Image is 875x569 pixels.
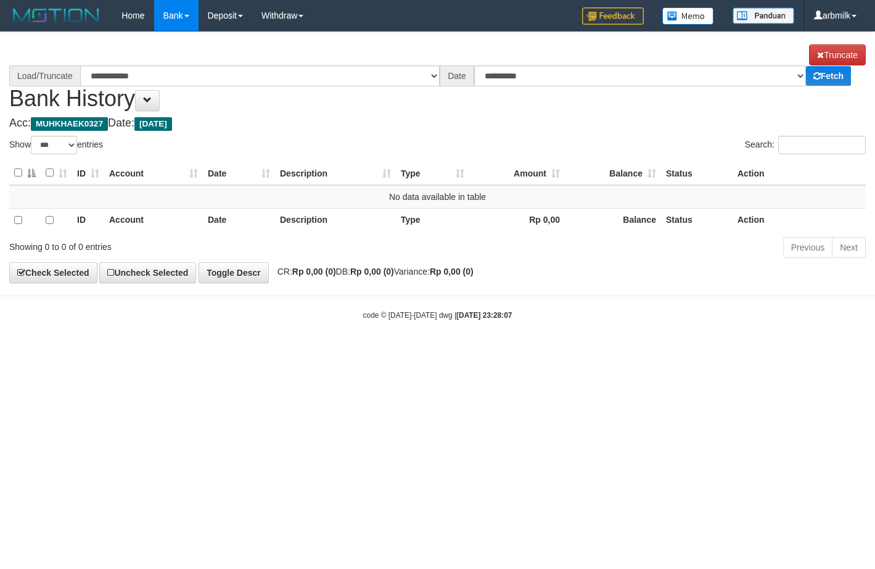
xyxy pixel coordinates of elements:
a: Fetch [806,66,851,86]
span: [DATE] [134,117,172,131]
h1: Bank History [9,44,866,111]
img: Feedback.jpg [582,7,644,25]
th: Amount: activate to sort column ascending [469,161,565,185]
strong: Rp 0,00 (0) [350,267,394,276]
th: Status [661,161,733,185]
a: Uncheck Selected [99,262,196,283]
strong: [DATE] 23:28:07 [456,311,512,320]
div: Date [440,65,474,86]
th: Account [104,208,203,232]
th: Balance: activate to sort column ascending [565,161,661,185]
a: Toggle Descr [199,262,269,283]
div: Showing 0 to 0 of 0 entries [9,236,355,253]
span: CR: DB: Variance: [271,267,474,276]
strong: Rp 0,00 (0) [430,267,474,276]
td: No data available in table [9,185,866,209]
h4: Acc: Date: [9,117,866,130]
th: : activate to sort column descending [9,161,41,185]
th: : activate to sort column ascending [41,161,72,185]
a: Previous [783,237,832,258]
th: Rp 0,00 [469,208,565,232]
span: MUHKHAEK0327 [31,117,108,131]
th: ID: activate to sort column ascending [72,161,104,185]
a: Check Selected [9,262,97,283]
div: Load/Truncate [9,65,80,86]
a: Next [832,237,866,258]
select: Showentries [31,136,77,154]
strong: Rp 0,00 (0) [292,267,336,276]
th: Description [275,208,396,232]
th: Account: activate to sort column ascending [104,161,203,185]
th: Type: activate to sort column ascending [396,161,469,185]
th: ID [72,208,104,232]
a: Truncate [809,44,866,65]
img: panduan.png [733,7,794,24]
th: Action [733,208,866,232]
label: Search: [745,136,866,154]
small: code © [DATE]-[DATE] dwg | [363,311,512,320]
th: Status [661,208,733,232]
th: Description: activate to sort column ascending [275,161,396,185]
input: Search: [778,136,866,154]
th: Date: activate to sort column ascending [203,161,275,185]
label: Show entries [9,136,103,154]
th: Balance [565,208,661,232]
img: Button%20Memo.svg [662,7,714,25]
th: Type [396,208,469,232]
th: Date [203,208,275,232]
img: MOTION_logo.png [9,6,103,25]
th: Action [733,161,866,185]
